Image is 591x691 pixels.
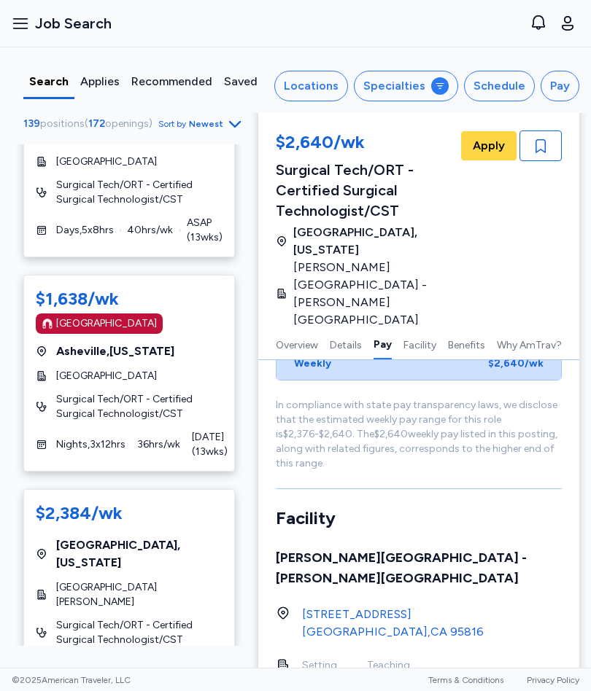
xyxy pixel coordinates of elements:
[403,329,436,359] button: Facility
[158,115,244,133] button: Sort byNewest
[56,343,174,360] span: Asheville , [US_STATE]
[274,71,348,101] button: Locations
[56,536,223,571] span: [GEOGRAPHIC_DATA] , [US_STATE]
[428,675,503,685] a: Terms & Conditions
[224,73,258,90] div: Saved
[461,131,517,160] button: Apply
[276,547,562,588] div: [PERSON_NAME][GEOGRAPHIC_DATA] - [PERSON_NAME][GEOGRAPHIC_DATA]
[276,507,562,530] div: Facility
[448,329,485,359] button: Benefits
[474,77,525,95] div: Schedule
[56,392,223,421] span: Surgical Tech/ORT - Certified Surgical Technologist/CST
[137,437,180,452] span: 36 hrs/wk
[550,77,570,95] div: Pay
[12,674,131,686] span: © 2025 American Traveler, LLC
[302,606,484,623] div: [STREET_ADDRESS]
[80,73,120,90] div: Applies
[189,118,223,130] span: Newest
[56,178,223,207] span: Surgical Tech/ORT - Certified Surgical Technologist/CST
[56,316,157,331] div: [GEOGRAPHIC_DATA]
[464,71,535,101] button: Schedule
[6,7,117,39] button: Job Search
[36,287,119,311] div: $1,638/wk
[23,117,40,130] span: 139
[105,117,149,130] span: openings
[293,259,449,329] span: [PERSON_NAME][GEOGRAPHIC_DATA] - [PERSON_NAME][GEOGRAPHIC_DATA]
[488,356,544,371] div: $2,640 /wk
[276,398,562,471] div: In compliance with state pay transparency laws, we disclose that the estimated weekly pay range f...
[187,216,223,245] span: ASAP ( 13 wks)
[56,155,157,169] span: [GEOGRAPHIC_DATA]
[36,501,123,525] div: $2,384/wk
[276,329,318,359] button: Overview
[192,430,228,459] span: [DATE] ( 13 wks)
[363,77,425,95] div: Specialties
[354,71,458,101] button: Specialties
[56,437,125,452] span: Nights , 3 x 12 hrs
[158,118,186,130] span: Sort by
[23,117,158,131] div: ( )
[367,658,397,687] div: Teaching Facility
[284,77,339,95] div: Locations
[302,658,332,673] div: Setting
[294,356,331,371] div: Weekly
[127,223,173,238] span: 40 hrs/wk
[29,73,69,90] div: Search
[497,329,562,359] button: Why AmTrav?
[293,224,458,259] span: [GEOGRAPHIC_DATA] , [US_STATE]
[56,580,223,609] span: [GEOGRAPHIC_DATA][PERSON_NAME]
[56,618,223,647] span: Surgical Tech/ORT - Certified Surgical Technologist/CST
[40,117,85,130] span: positions
[56,223,114,238] span: Days , 5 x 8 hrs
[276,160,458,221] div: Surgical Tech/ORT - Certified Surgical Technologist/CST
[330,329,362,359] button: Details
[56,369,157,383] span: [GEOGRAPHIC_DATA]
[276,130,458,157] div: $2,640/wk
[473,137,505,155] span: Apply
[88,117,105,130] span: 172
[35,13,112,34] span: Job Search
[302,623,484,641] div: [GEOGRAPHIC_DATA] , CA 95816
[541,71,579,101] button: Pay
[302,606,484,641] a: [STREET_ADDRESS][GEOGRAPHIC_DATA],CA 95816
[527,675,579,685] a: Privacy Policy
[131,73,212,90] div: Recommended
[374,329,392,359] button: Pay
